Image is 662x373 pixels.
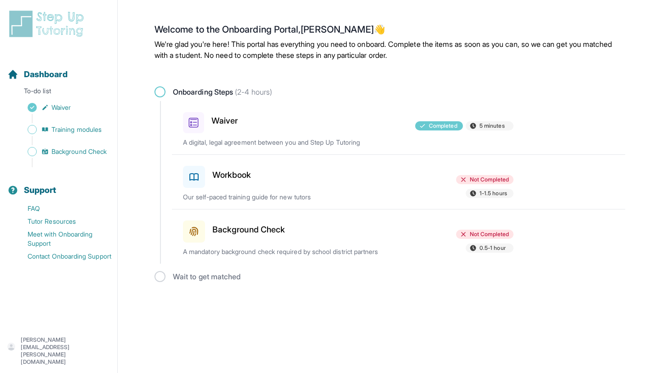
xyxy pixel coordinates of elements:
[212,223,285,236] h3: Background Check
[7,202,117,215] a: FAQ
[479,244,506,252] span: 0.5-1 hour
[470,231,509,238] span: Not Completed
[173,86,272,97] span: Onboarding Steps
[21,336,110,366] p: [PERSON_NAME][EMAIL_ADDRESS][PERSON_NAME][DOMAIN_NAME]
[7,123,117,136] a: Training modules
[7,68,68,81] a: Dashboard
[183,192,398,202] p: Our self-paced training guide for new tutors
[51,103,71,112] span: Waiver
[51,147,107,156] span: Background Check
[429,122,457,130] span: Completed
[233,87,272,96] span: (2-4 hours)
[4,86,114,99] p: To-do list
[7,145,117,158] a: Background Check
[479,190,507,197] span: 1-1.5 hours
[4,53,114,85] button: Dashboard
[7,228,117,250] a: Meet with Onboarding Support
[24,68,68,81] span: Dashboard
[7,9,89,39] img: logo
[7,250,117,263] a: Contact Onboarding Support
[4,169,114,200] button: Support
[212,169,251,181] h3: Workbook
[7,215,117,228] a: Tutor Resources
[183,247,398,256] p: A mandatory background check required by school district partners
[172,101,625,154] a: WaiverCompleted5 minutesA digital, legal agreement between you and Step Up Tutoring
[470,176,509,183] span: Not Completed
[51,125,102,134] span: Training modules
[24,184,57,197] span: Support
[211,114,238,127] h3: Waiver
[172,209,625,264] a: Background CheckNot Completed0.5-1 hourA mandatory background check required by school district p...
[154,24,625,39] h2: Welcome to the Onboarding Portal, [PERSON_NAME] 👋
[7,336,110,366] button: [PERSON_NAME][EMAIL_ADDRESS][PERSON_NAME][DOMAIN_NAME]
[183,138,398,147] p: A digital, legal agreement between you and Step Up Tutoring
[479,122,505,130] span: 5 minutes
[7,101,117,114] a: Waiver
[154,39,625,61] p: We're glad you're here! This portal has everything you need to onboard. Complete the items as soo...
[172,155,625,209] a: WorkbookNot Completed1-1.5 hoursOur self-paced training guide for new tutors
